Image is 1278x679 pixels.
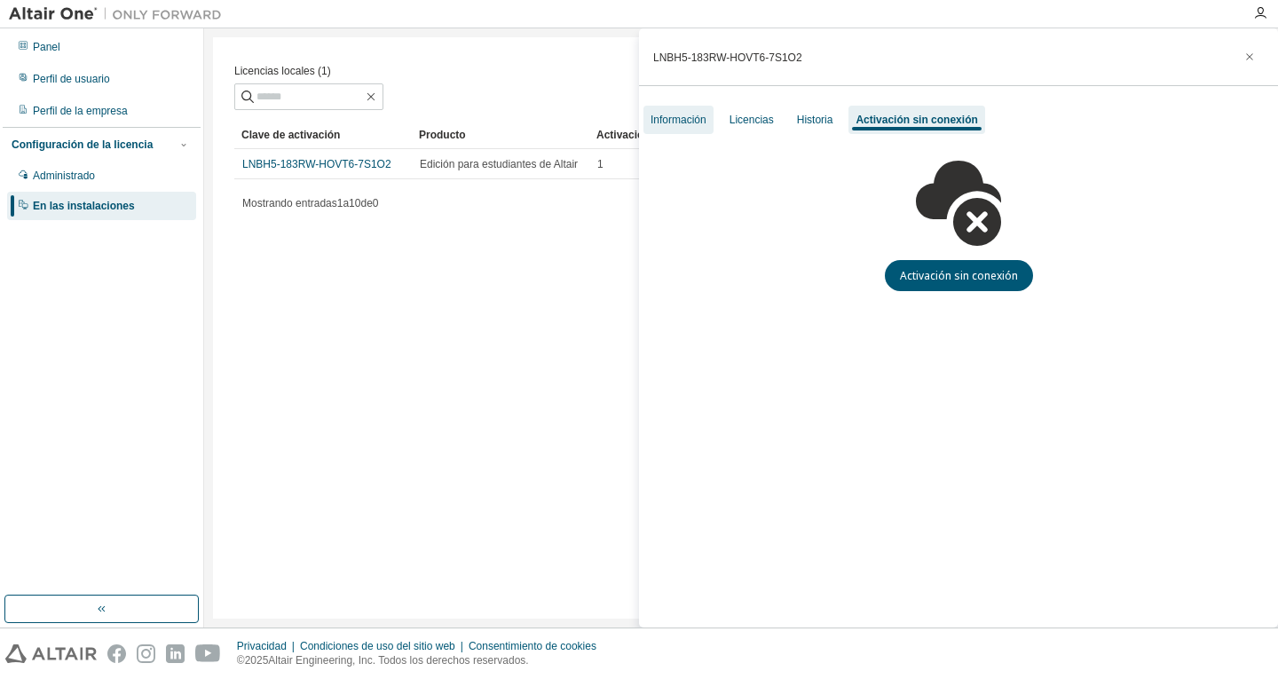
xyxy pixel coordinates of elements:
font: de [360,197,372,209]
img: Altair Uno [9,5,231,23]
img: linkedin.svg [166,644,185,663]
font: Privacidad [237,640,287,652]
font: Edición para estudiantes de Altair [420,158,578,170]
font: Mostrando entradas [242,197,337,209]
font: Información [651,114,706,126]
font: En las instalaciones [33,200,135,212]
font: Producto [419,129,466,141]
font: Historia [797,114,833,126]
font: 10 [349,197,360,209]
img: facebook.svg [107,644,126,663]
font: LNBH5-183RW-HOVT6-7S1O2 [242,158,391,170]
font: Panel [33,41,60,53]
font: Activación permitida [596,129,701,141]
font: Condiciones de uso del sitio web [300,640,455,652]
font: Clave de activación [241,129,340,141]
font: Administrado [33,170,95,182]
font: Licencias locales (1) [234,65,331,77]
font: LNBH5-183RW-HOVT6-7S1O2 [653,51,802,64]
font: Licencias [730,114,774,126]
font: Configuración de la licencia [12,138,153,151]
font: 1 [597,158,603,170]
font: 2025 [245,654,269,667]
font: 1 [337,197,343,209]
font: © [237,654,245,667]
font: Activación sin conexión [856,114,977,126]
font: 0 [373,197,379,209]
font: Consentimiento de cookies [469,640,596,652]
font: a [343,197,349,209]
font: Activación sin conexión [900,268,1018,283]
img: instagram.svg [137,644,155,663]
font: Altair Engineering, Inc. Todos los derechos reservados. [268,654,528,667]
button: Activación sin conexión [885,260,1033,291]
img: youtube.svg [195,644,221,663]
font: Perfil de usuario [33,73,110,85]
font: Perfil de la empresa [33,105,128,117]
img: altair_logo.svg [5,644,97,663]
